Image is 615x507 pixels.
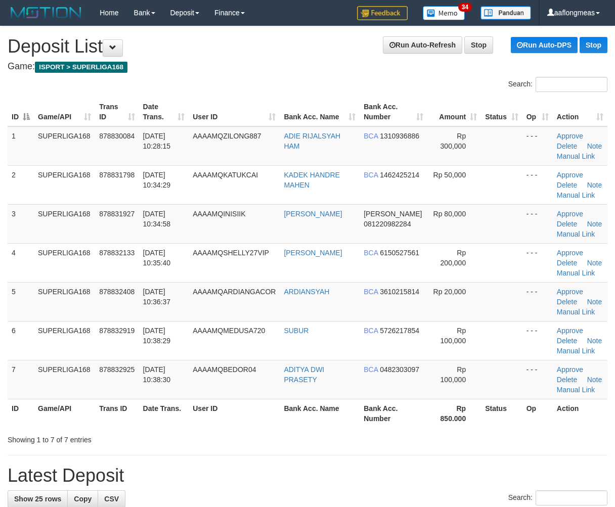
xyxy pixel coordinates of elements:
[8,466,607,486] h1: Latest Deposit
[383,36,462,54] a: Run Auto-Refresh
[143,288,171,306] span: [DATE] 10:36:37
[95,399,139,428] th: Trans ID
[380,132,419,140] span: Copy 1310936886 to clipboard
[557,230,595,238] a: Manual Link
[536,77,607,92] input: Search:
[557,337,577,345] a: Delete
[8,36,607,57] h1: Deposit List
[553,399,607,428] th: Action
[143,171,171,189] span: [DATE] 10:34:29
[34,165,95,204] td: SUPERLIGA168
[193,171,258,179] span: AAAAMQKATUKCAI
[99,132,135,140] span: 878830084
[14,495,61,503] span: Show 25 rows
[433,171,466,179] span: Rp 50,000
[284,132,340,150] a: ADIE RIJALSYAH HAM
[433,288,466,296] span: Rp 20,000
[143,210,171,228] span: [DATE] 10:34:58
[139,98,189,126] th: Date Trans.: activate to sort column ascending
[193,249,269,257] span: AAAAMQSHELLY27VIP
[364,365,378,374] span: BCA
[536,490,607,505] input: Search:
[34,243,95,282] td: SUPERLIGA168
[364,132,378,140] span: BCA
[522,204,553,243] td: - - -
[580,37,607,53] a: Stop
[380,365,419,374] span: Copy 0482303097 to clipboard
[557,132,583,140] a: Approve
[193,365,256,374] span: AAAAMQBEDOR04
[557,327,583,335] a: Approve
[380,171,419,179] span: Copy 1462425214 to clipboard
[143,132,171,150] span: [DATE] 10:28:15
[364,210,422,218] span: [PERSON_NAME]
[99,365,135,374] span: 878832925
[284,327,309,335] a: SUBUR
[508,77,607,92] label: Search:
[587,376,602,384] a: Note
[557,365,583,374] a: Approve
[99,327,135,335] span: 878832919
[34,282,95,321] td: SUPERLIGA168
[284,365,324,384] a: ADITYA DWI PRASETY
[364,288,378,296] span: BCA
[441,132,466,150] span: Rp 300,000
[557,142,577,150] a: Delete
[360,98,427,126] th: Bank Acc. Number: activate to sort column ascending
[522,282,553,321] td: - - -
[522,165,553,204] td: - - -
[427,399,481,428] th: Rp 850.000
[99,171,135,179] span: 878831798
[35,62,127,73] span: ISPORT > SUPERLIGA168
[34,126,95,166] td: SUPERLIGA168
[522,360,553,399] td: - - -
[95,98,139,126] th: Trans ID: activate to sort column ascending
[553,98,607,126] th: Action: activate to sort column ascending
[143,249,171,267] span: [DATE] 10:35:40
[74,495,92,503] span: Copy
[423,6,465,20] img: Button%20Memo.svg
[8,165,34,204] td: 2
[427,98,481,126] th: Amount: activate to sort column ascending
[587,337,602,345] a: Note
[99,288,135,296] span: 878832408
[587,220,602,228] a: Note
[193,327,265,335] span: AAAAMQMEDUSA720
[360,399,427,428] th: Bank Acc. Number
[8,204,34,243] td: 3
[284,171,339,189] a: KADEK HANDRE MAHEN
[557,298,577,306] a: Delete
[8,126,34,166] td: 1
[280,98,360,126] th: Bank Acc. Name: activate to sort column ascending
[441,249,466,267] span: Rp 200,000
[380,249,419,257] span: Copy 6150527561 to clipboard
[557,288,583,296] a: Approve
[8,431,249,445] div: Showing 1 to 7 of 7 entries
[557,171,583,179] a: Approve
[587,181,602,189] a: Note
[458,3,472,12] span: 34
[433,210,466,218] span: Rp 80,000
[8,98,34,126] th: ID: activate to sort column descending
[511,37,578,53] a: Run Auto-DPS
[557,386,595,394] a: Manual Link
[8,282,34,321] td: 5
[557,376,577,384] a: Delete
[8,321,34,360] td: 6
[357,6,408,20] img: Feedback.jpg
[143,365,171,384] span: [DATE] 10:38:30
[557,210,583,218] a: Approve
[557,220,577,228] a: Delete
[364,220,411,228] span: Copy 081220982284 to clipboard
[99,249,135,257] span: 878832133
[522,321,553,360] td: - - -
[557,152,595,160] a: Manual Link
[522,243,553,282] td: - - -
[522,399,553,428] th: Op
[481,98,522,126] th: Status: activate to sort column ascending
[587,298,602,306] a: Note
[380,288,419,296] span: Copy 3610215814 to clipboard
[557,269,595,277] a: Manual Link
[364,327,378,335] span: BCA
[139,399,189,428] th: Date Trans.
